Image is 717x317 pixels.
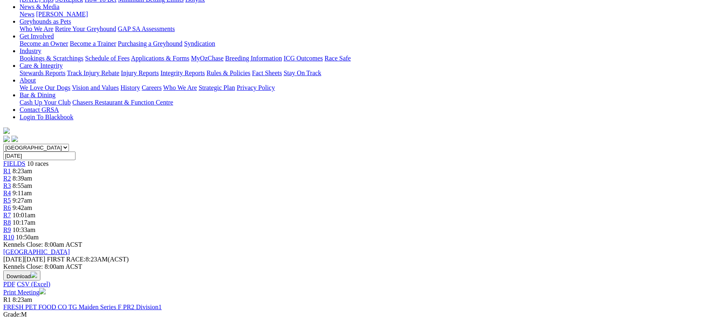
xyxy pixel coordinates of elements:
a: Contact GRSA [20,106,59,113]
a: CSV (Excel) [17,281,50,288]
span: 9:42am [13,204,32,211]
a: Schedule of Fees [85,55,129,62]
span: 10:01am [13,212,36,219]
a: Who We Are [163,84,197,91]
a: R8 [3,219,11,226]
a: Purchasing a Greyhound [118,40,182,47]
a: Bookings & Scratchings [20,55,83,62]
div: Get Involved [20,40,714,47]
a: Get Involved [20,33,54,40]
a: R6 [3,204,11,211]
a: [PERSON_NAME] [36,11,88,18]
a: R3 [3,182,11,189]
a: Integrity Reports [160,69,205,76]
a: Chasers Restaurant & Function Centre [72,99,173,106]
a: Cash Up Your Club [20,99,71,106]
a: Who We Are [20,25,53,32]
button: Download [3,270,40,281]
a: Fact Sheets [252,69,282,76]
a: Stewards Reports [20,69,65,76]
div: Industry [20,55,714,62]
a: R10 [3,234,14,241]
a: History [120,84,140,91]
span: 8:39am [13,175,32,182]
a: Breeding Information [225,55,282,62]
span: 8:23am [13,167,32,174]
div: Greyhounds as Pets [20,25,714,33]
a: Bar & Dining [20,92,55,98]
a: News & Media [20,3,60,10]
img: facebook.svg [3,136,10,142]
span: [DATE] [3,256,45,263]
a: R7 [3,212,11,219]
a: Industry [20,47,41,54]
a: Applications & Forms [131,55,189,62]
span: 10:50am [16,234,39,241]
a: Careers [142,84,162,91]
span: 10:17am [13,219,36,226]
a: Become a Trainer [70,40,116,47]
img: printer.svg [39,288,46,295]
a: Strategic Plan [199,84,235,91]
span: FIRST RACE: [47,256,85,263]
span: 10 races [27,160,49,167]
span: 9:27am [13,197,32,204]
input: Select date [3,152,75,160]
div: About [20,84,714,92]
span: 8:23AM(ACST) [47,256,129,263]
a: R5 [3,197,11,204]
a: Injury Reports [121,69,159,76]
span: 9:11am [13,190,32,196]
img: twitter.svg [11,136,18,142]
a: GAP SA Assessments [118,25,175,32]
a: [GEOGRAPHIC_DATA] [3,248,70,255]
a: R1 [3,167,11,174]
a: Track Injury Rebate [67,69,119,76]
div: News & Media [20,11,714,18]
a: Rules & Policies [206,69,251,76]
a: Print Meeting [3,289,46,296]
span: R1 [3,296,11,303]
a: We Love Our Dogs [20,84,70,91]
span: 8:23am [13,296,32,303]
a: Vision and Values [72,84,119,91]
span: [DATE] [3,256,24,263]
div: Care & Integrity [20,69,714,77]
img: download.svg [31,272,37,278]
a: Syndication [184,40,215,47]
a: Race Safe [324,55,351,62]
a: About [20,77,36,84]
a: ICG Outcomes [284,55,323,62]
a: Greyhounds as Pets [20,18,71,25]
a: Become an Owner [20,40,68,47]
a: Care & Integrity [20,62,63,69]
a: Stay On Track [284,69,321,76]
a: R4 [3,190,11,196]
a: Privacy Policy [237,84,275,91]
div: Bar & Dining [20,99,714,106]
div: Download [3,281,714,288]
a: R9 [3,226,11,233]
a: Retire Your Greyhound [55,25,116,32]
a: News [20,11,34,18]
a: PDF [3,281,15,288]
a: MyOzChase [191,55,224,62]
a: R2 [3,175,11,182]
div: Kennels Close: 8:00am ACST [3,263,714,270]
a: Login To Blackbook [20,114,73,121]
a: FRESH PET FOOD CO TG Maiden Series F PR2 Division1 [3,304,162,310]
a: FIELDS [3,160,25,167]
img: logo-grsa-white.png [3,127,10,134]
span: Kennels Close: 8:00am ACST [3,241,82,248]
span: 8:55am [13,182,32,189]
